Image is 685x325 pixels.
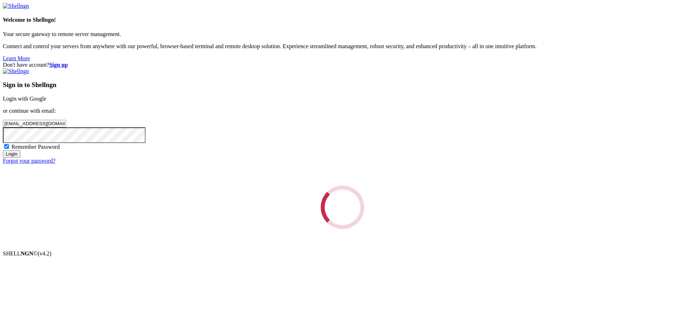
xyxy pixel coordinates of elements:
[3,62,682,68] div: Don't have account?
[11,144,60,150] span: Remember Password
[21,250,34,257] b: NGN
[3,158,55,164] a: Forgot your password?
[312,177,373,238] div: Loading...
[3,81,682,89] h3: Sign in to Shellngn
[3,150,20,158] input: Login
[3,68,29,75] img: Shellngn
[3,120,66,127] input: Email address
[3,17,682,23] h4: Welcome to Shellngn!
[3,108,682,114] p: or continue with email:
[38,250,52,257] span: 4.2.0
[3,55,30,61] a: Learn More
[3,43,682,50] p: Connect and control your servers from anywhere with our powerful, browser-based terminal and remo...
[3,31,682,37] p: Your secure gateway to remote server management.
[3,3,29,9] img: Shellngn
[4,144,9,149] input: Remember Password
[3,96,46,102] a: Login with Google
[49,62,68,68] a: Sign up
[3,250,51,257] span: SHELL ©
